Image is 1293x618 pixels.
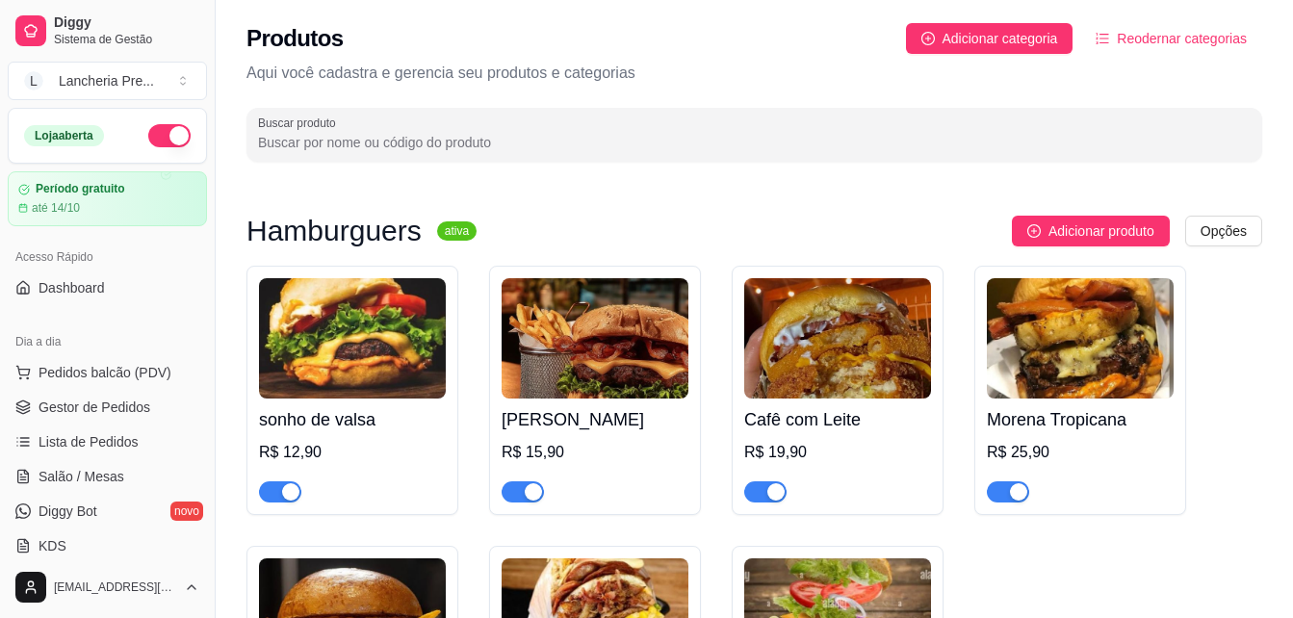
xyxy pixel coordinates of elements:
[1117,28,1247,49] span: Reodernar categorias
[8,564,207,610] button: [EMAIL_ADDRESS][DOMAIN_NAME]
[502,278,688,399] img: product-image
[987,441,1174,464] div: R$ 25,90
[259,441,446,464] div: R$ 12,90
[259,278,446,399] img: product-image
[744,278,931,399] img: product-image
[8,171,207,226] a: Período gratuitoaté 14/10
[1027,224,1041,238] span: plus-circle
[39,467,124,486] span: Salão / Mesas
[246,219,422,243] h3: Hamburguers
[1080,23,1262,54] button: Reodernar categorias
[59,71,154,90] div: Lancheria Pre ...
[39,432,139,451] span: Lista de Pedidos
[258,115,343,131] label: Buscar produto
[8,357,207,388] button: Pedidos balcão (PDV)
[258,133,1251,152] input: Buscar produto
[8,326,207,357] div: Dia a dia
[8,392,207,423] a: Gestor de Pedidos
[32,200,80,216] article: até 14/10
[502,406,688,433] h4: [PERSON_NAME]
[259,406,446,433] h4: sonho de valsa
[39,536,66,555] span: KDS
[1096,32,1109,45] span: ordered-list
[987,278,1174,399] img: product-image
[906,23,1073,54] button: Adicionar categoria
[987,406,1174,433] h4: Morena Tropicana
[744,441,931,464] div: R$ 19,90
[943,28,1058,49] span: Adicionar categoria
[54,32,199,47] span: Sistema de Gestão
[1012,216,1170,246] button: Adicionar produto
[1185,216,1262,246] button: Opções
[8,272,207,303] a: Dashboard
[744,406,931,433] h4: Cafê com Leite
[39,278,105,297] span: Dashboard
[39,398,150,417] span: Gestor de Pedidos
[54,579,176,595] span: [EMAIL_ADDRESS][DOMAIN_NAME]
[246,62,1262,85] p: Aqui você cadastra e gerencia seu produtos e categorias
[148,124,191,147] button: Alterar Status
[36,182,125,196] article: Período gratuito
[1201,220,1247,242] span: Opções
[24,125,104,146] div: Loja aberta
[54,14,199,32] span: Diggy
[8,242,207,272] div: Acesso Rápido
[1048,220,1154,242] span: Adicionar produto
[8,496,207,527] a: Diggy Botnovo
[437,221,477,241] sup: ativa
[921,32,935,45] span: plus-circle
[8,530,207,561] a: KDS
[8,426,207,457] a: Lista de Pedidos
[8,62,207,100] button: Select a team
[502,441,688,464] div: R$ 15,90
[246,23,344,54] h2: Produtos
[24,71,43,90] span: L
[8,461,207,492] a: Salão / Mesas
[39,502,97,521] span: Diggy Bot
[39,363,171,382] span: Pedidos balcão (PDV)
[8,8,207,54] a: DiggySistema de Gestão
